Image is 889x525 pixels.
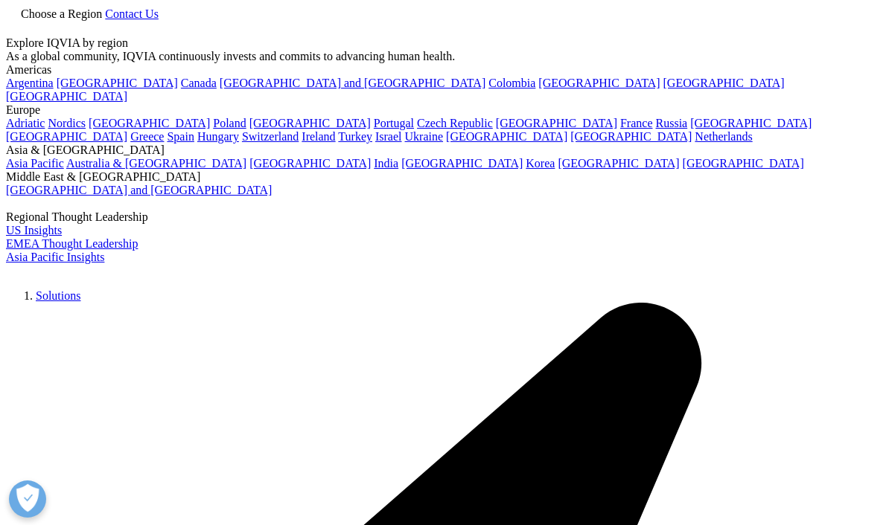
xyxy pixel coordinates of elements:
[213,117,246,129] a: Poland
[6,117,45,129] a: Adriatic
[695,130,752,143] a: Netherlands
[6,90,127,103] a: [GEOGRAPHIC_DATA]
[130,130,164,143] a: Greece
[6,63,883,77] div: Americas
[6,224,62,236] a: US Insights
[48,117,86,129] a: Nordics
[167,130,194,143] a: Spain
[526,157,555,170] a: Korea
[6,130,127,143] a: [GEOGRAPHIC_DATA]
[242,130,299,143] a: Switzerland
[496,117,617,129] a: [GEOGRAPHIC_DATA]
[21,7,102,20] span: Choose a Region
[538,77,660,89] a: [GEOGRAPHIC_DATA]
[375,130,402,143] a: Israel
[6,77,54,89] a: Argentina
[683,157,804,170] a: [GEOGRAPHIC_DATA]
[197,130,239,143] a: Hungary
[401,157,523,170] a: [GEOGRAPHIC_DATA]
[656,117,688,129] a: Russia
[36,300,80,313] a: Solutions
[690,117,812,129] a: [GEOGRAPHIC_DATA]
[6,184,272,196] a: [GEOGRAPHIC_DATA] and [GEOGRAPHIC_DATA]
[181,77,217,89] a: Canada
[105,7,159,20] a: Contact Us
[6,251,104,263] a: Asia Pacific Insights
[374,117,414,129] a: Portugal
[488,77,535,89] a: Colombia
[417,117,493,129] a: Czech Republic
[338,130,372,143] a: Turkey
[6,103,883,117] div: Europe
[6,144,883,157] div: Asia & [GEOGRAPHIC_DATA]
[6,50,883,63] div: As a global community, IQVIA continuously invests and commits to advancing human health.
[89,117,210,129] a: [GEOGRAPHIC_DATA]
[570,130,692,143] a: [GEOGRAPHIC_DATA]
[249,117,371,129] a: [GEOGRAPHIC_DATA]
[6,264,125,286] img: IQVIA Healthcare Information Technology and Pharma Clinical Research Company
[220,77,485,89] a: [GEOGRAPHIC_DATA] and [GEOGRAPHIC_DATA]
[6,210,883,224] div: Regional Thought Leadership
[663,77,785,89] a: [GEOGRAPHIC_DATA]
[446,130,567,143] a: [GEOGRAPHIC_DATA]
[249,157,371,170] a: [GEOGRAPHIC_DATA]
[6,170,883,184] div: Middle East & [GEOGRAPHIC_DATA]
[620,117,653,129] a: France
[558,157,679,170] a: [GEOGRAPHIC_DATA]
[302,130,335,143] a: Ireland
[374,157,398,170] a: India
[9,480,46,518] button: Open Preferences
[6,157,64,170] a: Asia Pacific
[66,157,246,170] a: Australia & [GEOGRAPHIC_DATA]
[405,130,444,143] a: Ukraine
[6,36,883,50] div: Explore IQVIA by region
[6,237,138,250] a: EMEA Thought Leadership
[57,77,178,89] a: [GEOGRAPHIC_DATA]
